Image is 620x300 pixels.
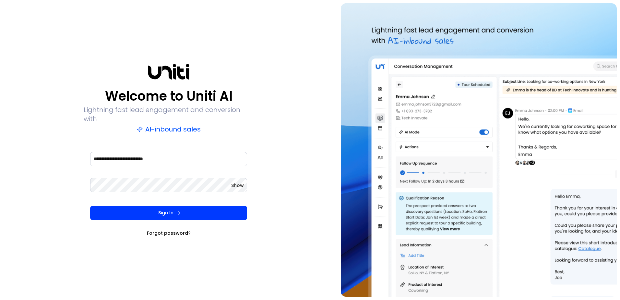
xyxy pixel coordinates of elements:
button: Sign In [90,206,247,220]
p: AI-inbound sales [137,125,201,134]
a: Forgot password? [147,230,191,236]
button: Show [231,182,244,189]
p: Welcome to Uniti AI [105,88,232,104]
p: Lightning fast lead engagement and conversion with [84,105,254,123]
img: auth-hero.png [341,3,617,297]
